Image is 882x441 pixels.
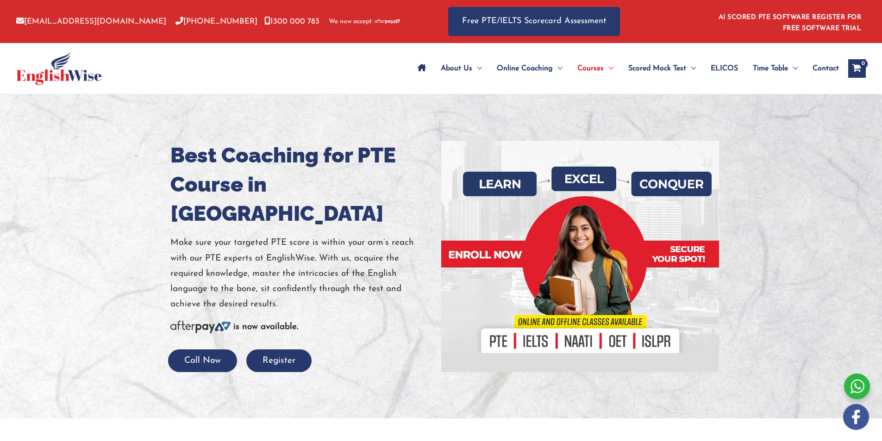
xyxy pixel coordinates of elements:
a: Time TableMenu Toggle [745,52,805,85]
a: Contact [805,52,839,85]
a: Call Now [168,356,237,365]
span: Online Coaching [497,52,553,85]
nav: Site Navigation: Main Menu [410,52,839,85]
img: white-facebook.png [843,404,869,430]
a: [PHONE_NUMBER] [175,18,257,25]
a: View Shopping Cart, empty [848,59,866,78]
span: Menu Toggle [472,52,482,85]
img: Afterpay-Logo [375,19,400,24]
a: [EMAIL_ADDRESS][DOMAIN_NAME] [16,18,166,25]
span: Courses [577,52,604,85]
a: Free PTE/IELTS Scorecard Assessment [448,7,620,36]
img: Afterpay-Logo [170,321,231,333]
span: Scored Mock Test [628,52,686,85]
h1: Best Coaching for PTE Course in [GEOGRAPHIC_DATA] [170,141,434,228]
img: cropped-ew-logo [16,52,102,85]
span: We now accept [329,17,372,26]
span: Menu Toggle [788,52,798,85]
span: About Us [441,52,472,85]
a: Scored Mock TestMenu Toggle [621,52,703,85]
a: ELICOS [703,52,745,85]
p: Make sure your targeted PTE score is within your arm’s reach with our PTE experts at EnglishWise.... [170,235,434,312]
span: Menu Toggle [686,52,696,85]
span: Menu Toggle [604,52,613,85]
span: Time Table [753,52,788,85]
a: 1300 000 783 [264,18,319,25]
button: Register [246,349,312,372]
a: About UsMenu Toggle [433,52,489,85]
aside: Header Widget 1 [713,6,866,37]
button: Call Now [168,349,237,372]
a: AI SCORED PTE SOFTWARE REGISTER FOR FREE SOFTWARE TRIAL [719,14,862,32]
a: Register [246,356,312,365]
a: CoursesMenu Toggle [570,52,621,85]
b: is now available. [233,323,298,331]
a: Online CoachingMenu Toggle [489,52,570,85]
span: ELICOS [711,52,738,85]
span: Contact [813,52,839,85]
span: Menu Toggle [553,52,563,85]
